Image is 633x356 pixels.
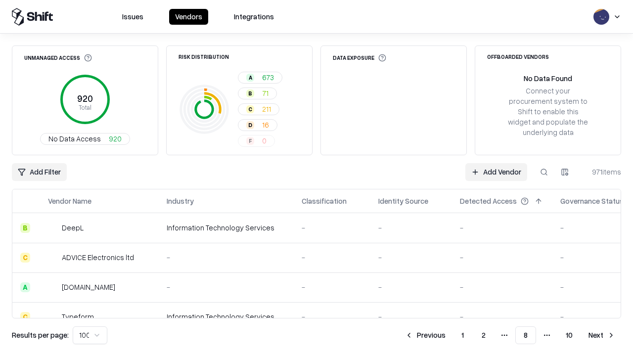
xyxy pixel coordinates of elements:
img: ADVICE Electronics ltd [48,253,58,263]
button: Vendors [169,9,208,25]
button: B71 [238,88,277,99]
div: Industry [167,196,194,206]
nav: pagination [399,326,621,344]
div: Risk Distribution [179,54,229,59]
div: - [460,311,544,322]
div: DeepL [62,222,84,233]
tspan: Total [79,103,91,111]
span: No Data Access [48,133,101,144]
div: C [20,253,30,263]
p: Results per page: [12,330,69,340]
div: - [460,282,544,292]
span: 211 [262,104,271,114]
div: Information Technology Services [167,222,286,233]
button: Previous [399,326,452,344]
button: D16 [238,119,277,131]
div: Governance Status [560,196,624,206]
div: Classification [302,196,347,206]
div: Offboarded Vendors [487,54,549,59]
div: Data Exposure [333,54,386,62]
button: 8 [515,326,536,344]
button: A673 [238,72,282,84]
div: [DOMAIN_NAME] [62,282,115,292]
div: - [378,311,444,322]
span: 16 [262,120,269,130]
img: Typeform [48,312,58,322]
button: Next [583,326,621,344]
div: Identity Source [378,196,428,206]
div: - [378,252,444,263]
button: C211 [238,103,279,115]
tspan: 920 [77,93,93,104]
div: - [378,282,444,292]
div: - [302,252,362,263]
div: - [460,252,544,263]
div: ADVICE Electronics ltd [62,252,134,263]
div: Vendor Name [48,196,91,206]
div: B [246,89,254,97]
div: - [378,222,444,233]
a: Add Vendor [465,163,527,181]
div: Connect your procurement system to Shift to enable this widget and populate the underlying data [507,86,589,138]
div: - [167,282,286,292]
div: - [167,252,286,263]
div: 971 items [582,167,621,177]
div: B [20,223,30,233]
div: Typeform [62,311,94,322]
div: Information Technology Services [167,311,286,322]
button: 10 [558,326,581,344]
button: 1 [453,326,472,344]
div: - [302,222,362,233]
div: - [302,282,362,292]
img: DeepL [48,223,58,233]
div: Detected Access [460,196,517,206]
button: Issues [116,9,149,25]
div: - [460,222,544,233]
div: - [302,311,362,322]
div: Unmanaged Access [24,54,92,62]
button: Integrations [228,9,280,25]
div: D [246,121,254,129]
div: No Data Found [524,73,572,84]
span: 673 [262,72,274,83]
div: A [246,74,254,82]
div: C [20,312,30,322]
span: 71 [262,88,269,98]
button: No Data Access920 [40,133,130,145]
div: A [20,282,30,292]
span: 920 [109,133,122,144]
img: cybersafe.co.il [48,282,58,292]
div: C [246,105,254,113]
button: Add Filter [12,163,67,181]
button: 2 [474,326,494,344]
